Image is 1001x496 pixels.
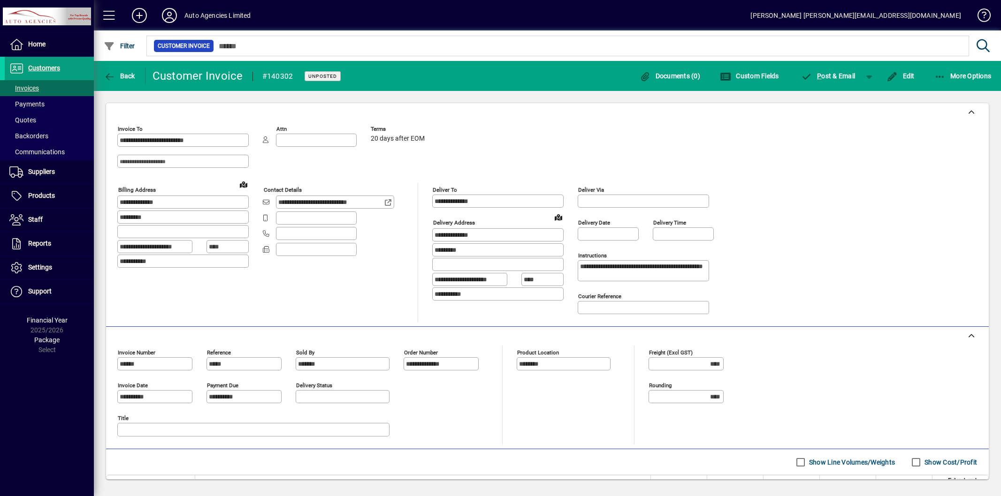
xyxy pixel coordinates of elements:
div: [PERSON_NAME] [PERSON_NAME][EMAIL_ADDRESS][DOMAIN_NAME] [750,8,961,23]
span: More Options [934,72,992,80]
a: Suppliers [5,160,94,184]
app-page-header-button: Back [94,68,145,84]
span: P [817,72,821,80]
span: Products [28,192,55,199]
button: Documents (0) [637,68,703,84]
mat-label: Delivery status [296,382,332,389]
span: Settings [28,263,52,271]
a: Reports [5,232,94,256]
span: Extend excl GST ($) [938,475,977,496]
mat-label: Deliver To [433,187,457,193]
mat-label: Product location [517,349,559,356]
span: Terms [371,126,427,132]
span: Home [28,40,46,48]
button: Custom Fields [718,68,781,84]
button: Add [124,7,154,24]
mat-label: Delivery time [653,219,686,226]
a: Invoices [5,80,94,96]
button: Filter [101,38,138,54]
span: Customer Invoice [158,41,210,51]
span: Support [28,287,52,295]
span: ost & Email [801,72,856,80]
label: Show Cost/Profit [923,458,977,467]
mat-label: Invoice To [118,126,143,132]
span: Suppliers [28,168,55,175]
span: Backorders [9,132,48,140]
span: Custom Fields [720,72,779,80]
button: Post & Email [796,68,860,84]
a: Support [5,280,94,303]
label: Show Line Volumes/Weights [807,458,895,467]
span: Edit [886,72,915,80]
span: Back [104,72,135,80]
mat-label: Deliver via [578,187,604,193]
span: Unposted [308,73,337,79]
button: More Options [932,68,994,84]
mat-label: Invoice date [118,382,148,389]
a: Products [5,184,94,208]
a: Communications [5,144,94,160]
mat-label: Reference [207,349,231,356]
mat-label: Courier Reference [578,293,621,300]
a: View on map [551,210,566,225]
mat-label: Invoice number [118,349,155,356]
span: 20 days after EOM [371,135,425,143]
div: Customer Invoice [153,68,243,83]
a: Staff [5,208,94,232]
span: Customers [28,64,60,72]
mat-label: Instructions [578,252,607,259]
span: Filter [104,42,135,50]
span: Quotes [9,116,36,124]
a: Settings [5,256,94,279]
div: #140302 [262,69,293,84]
span: Reports [28,240,51,247]
mat-label: Attn [276,126,287,132]
a: View on map [236,177,251,192]
a: Knowledge Base [970,2,989,32]
mat-label: Delivery date [578,219,610,226]
span: Package [34,336,60,344]
mat-label: Title [118,415,129,421]
mat-label: Freight (excl GST) [649,349,693,356]
mat-label: Payment due [207,382,238,389]
div: Auto Agencies Limited [184,8,251,23]
a: Backorders [5,128,94,144]
a: Quotes [5,112,94,128]
span: Documents (0) [639,72,700,80]
span: Payments [9,100,45,108]
mat-label: Rounding [649,382,672,389]
span: Invoices [9,84,39,92]
span: Staff [28,216,43,223]
button: Back [101,68,138,84]
span: Financial Year [27,316,68,324]
button: Profile [154,7,184,24]
a: Payments [5,96,94,112]
mat-label: Sold by [296,349,314,356]
a: Home [5,33,94,56]
button: Edit [884,68,917,84]
span: Communications [9,148,65,156]
mat-label: Order number [404,349,438,356]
